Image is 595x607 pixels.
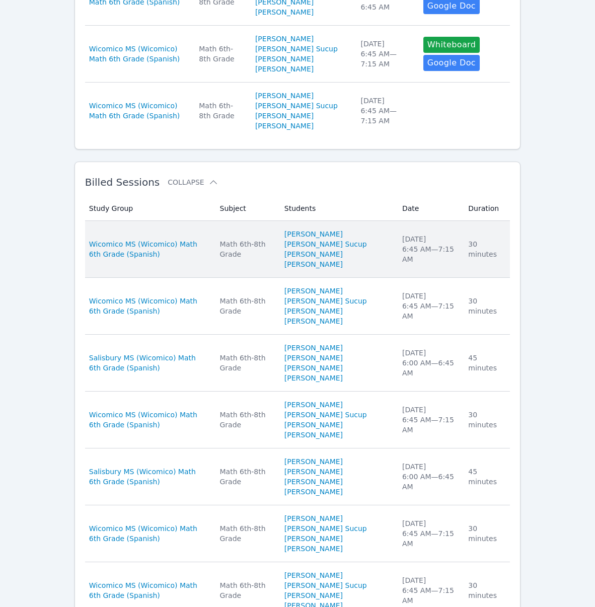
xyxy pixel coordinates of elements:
[85,196,214,221] th: Study Group
[468,467,504,487] div: 45 minutes
[220,467,272,487] div: Math 6th-8th Grade
[85,392,510,448] tr: Wicomico MS (Wicomico) Math 6th Grade (Spanish)Math 6th-8th Grade[PERSON_NAME] [PERSON_NAME] Sucu...
[402,405,456,435] div: [DATE] 6:45 AM — 7:15 AM
[284,229,390,249] a: [PERSON_NAME] [PERSON_NAME] Sucup
[89,467,208,487] a: Salisbury MS (Wicomico) Math 6th Grade (Spanish)
[284,286,390,306] a: [PERSON_NAME] [PERSON_NAME] Sucup
[402,575,456,605] div: [DATE] 6:45 AM — 7:15 AM
[255,54,314,64] a: [PERSON_NAME]
[468,296,504,316] div: 30 minutes
[402,291,456,321] div: [DATE] 6:45 AM — 7:15 AM
[220,353,272,373] div: Math 6th-8th Grade
[255,91,349,111] a: [PERSON_NAME] [PERSON_NAME] Sucup
[360,96,411,126] div: [DATE] 6:45 AM — 7:15 AM
[423,55,480,71] a: Google Doc
[214,196,278,221] th: Subject
[284,259,343,269] a: [PERSON_NAME]
[85,278,510,335] tr: Wicomico MS (Wicomico) Math 6th Grade (Spanish)Math 6th-8th Grade[PERSON_NAME] [PERSON_NAME] Sucu...
[402,234,456,264] div: [DATE] 6:45 AM — 7:15 AM
[85,221,510,278] tr: Wicomico MS (Wicomico) Math 6th Grade (Spanish)Math 6th-8th Grade[PERSON_NAME] [PERSON_NAME] Sucu...
[284,400,390,420] a: [PERSON_NAME] [PERSON_NAME] Sucup
[85,448,510,505] tr: Salisbury MS (Wicomico) Math 6th Grade (Spanish)Math 6th-8th Grade[PERSON_NAME][PERSON_NAME][PERS...
[89,410,208,430] a: Wicomico MS (Wicomico) Math 6th Grade (Spanish)
[396,196,462,221] th: Date
[284,373,343,383] a: [PERSON_NAME]
[284,353,343,363] a: [PERSON_NAME]
[284,316,343,326] a: [PERSON_NAME]
[89,353,208,373] a: Salisbury MS (Wicomico) Math 6th Grade (Spanish)
[284,487,343,497] a: [PERSON_NAME]
[360,39,411,69] div: [DATE] 6:45 AM — 7:15 AM
[89,580,208,600] a: Wicomico MS (Wicomico) Math 6th Grade (Spanish)
[199,44,243,64] div: Math 6th-8th Grade
[255,7,314,17] a: [PERSON_NAME]
[255,111,314,121] a: [PERSON_NAME]
[284,590,343,600] a: [PERSON_NAME]
[255,64,314,74] a: [PERSON_NAME]
[255,34,349,54] a: [PERSON_NAME] [PERSON_NAME] Sucup
[462,196,510,221] th: Duration
[468,580,504,600] div: 30 minutes
[89,239,208,259] a: Wicomico MS (Wicomico) Math 6th Grade (Spanish)
[278,196,396,221] th: Students
[468,410,504,430] div: 30 minutes
[284,306,343,316] a: [PERSON_NAME]
[284,544,343,554] a: [PERSON_NAME]
[255,121,314,131] a: [PERSON_NAME]
[468,523,504,544] div: 30 minutes
[85,83,510,139] tr: Wicomico MS (Wicomico) Math 6th Grade (Spanish)Math 6th-8th Grade[PERSON_NAME] [PERSON_NAME] Sucu...
[284,363,343,373] a: [PERSON_NAME]
[85,26,510,83] tr: Wicomico MS (Wicomico) Math 6th Grade (Spanish)Math 6th-8th Grade[PERSON_NAME] [PERSON_NAME] Sucu...
[284,570,390,590] a: [PERSON_NAME] [PERSON_NAME] Sucup
[85,335,510,392] tr: Salisbury MS (Wicomico) Math 6th Grade (Spanish)Math 6th-8th Grade[PERSON_NAME][PERSON_NAME][PERS...
[423,37,480,53] button: Whiteboard
[468,353,504,373] div: 45 minutes
[284,420,343,430] a: [PERSON_NAME]
[284,534,343,544] a: [PERSON_NAME]
[85,176,160,188] span: Billed Sessions
[89,44,187,64] a: Wicomico MS (Wicomico) Math 6th Grade (Spanish)
[284,343,343,353] a: [PERSON_NAME]
[402,462,456,492] div: [DATE] 6:00 AM — 6:45 AM
[284,249,343,259] a: [PERSON_NAME]
[89,523,208,544] a: Wicomico MS (Wicomico) Math 6th Grade (Spanish)
[220,239,272,259] div: Math 6th-8th Grade
[284,513,390,534] a: [PERSON_NAME] [PERSON_NAME] Sucup
[468,239,504,259] div: 30 minutes
[89,101,187,121] a: Wicomico MS (Wicomico) Math 6th Grade (Spanish)
[89,296,208,316] a: Wicomico MS (Wicomico) Math 6th Grade (Spanish)
[220,296,272,316] div: Math 6th-8th Grade
[402,518,456,549] div: [DATE] 6:45 AM — 7:15 AM
[85,505,510,562] tr: Wicomico MS (Wicomico) Math 6th Grade (Spanish)Math 6th-8th Grade[PERSON_NAME] [PERSON_NAME] Sucu...
[220,410,272,430] div: Math 6th-8th Grade
[402,348,456,378] div: [DATE] 6:00 AM — 6:45 AM
[220,580,272,600] div: Math 6th-8th Grade
[168,177,218,187] button: Collapse
[220,523,272,544] div: Math 6th-8th Grade
[284,457,343,467] a: [PERSON_NAME]
[199,101,243,121] div: Math 6th-8th Grade
[284,477,343,487] a: [PERSON_NAME]
[284,467,343,477] a: [PERSON_NAME]
[284,430,343,440] a: [PERSON_NAME]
